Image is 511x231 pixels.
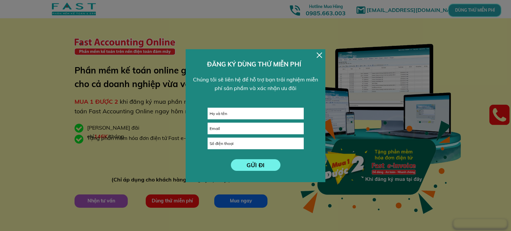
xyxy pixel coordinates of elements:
[231,159,280,171] p: GỬI ĐI
[208,123,303,134] input: Email
[208,108,303,119] input: Họ và tên
[207,59,304,69] h3: ĐĂNG KÝ DÙNG THỬ MIỄN PHÍ
[208,138,303,149] input: Số điện thoại
[190,75,321,92] div: Chúng tôi sẽ liên hệ để hỗ trợ bạn trải nghiệm miễn phí sản phẩm và xác nhận ưu đãi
